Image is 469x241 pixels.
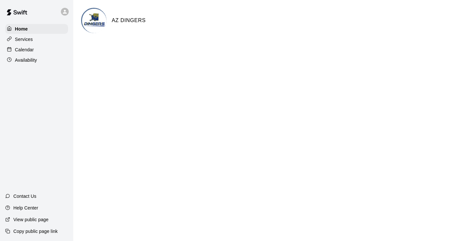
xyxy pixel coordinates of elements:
[15,57,37,63] p: Availability
[13,205,38,211] p: Help Center
[13,228,58,235] p: Copy public page link
[5,34,68,44] a: Services
[5,24,68,34] a: Home
[13,216,49,223] p: View public page
[82,9,107,33] img: AZ DINGERS logo
[5,55,68,65] a: Availability
[15,26,28,32] p: Home
[15,36,33,43] p: Services
[112,16,146,25] h6: AZ DINGERS
[13,193,36,199] p: Contact Us
[15,46,34,53] p: Calendar
[5,45,68,55] a: Calendar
